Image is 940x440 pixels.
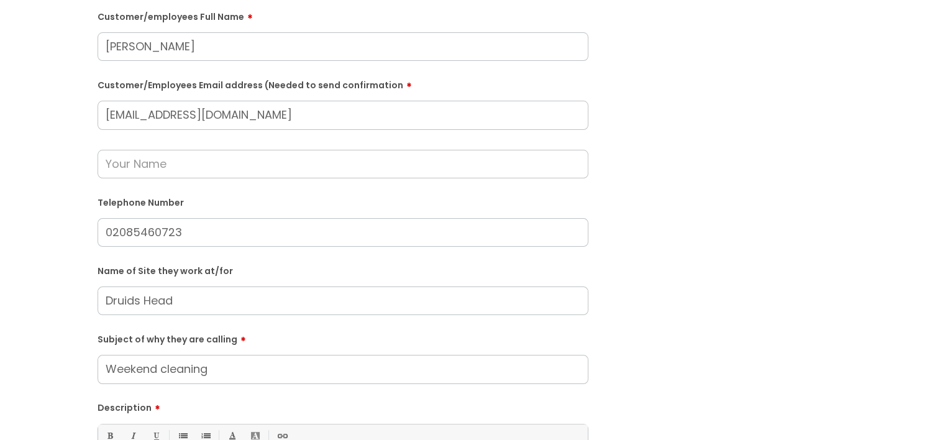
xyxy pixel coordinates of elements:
label: Description [98,398,588,413]
label: Customer/employees Full Name [98,7,588,22]
input: Email [98,101,588,129]
label: Telephone Number [98,195,588,208]
label: Customer/Employees Email address (Needed to send confirmation [98,76,588,91]
label: Name of Site they work at/for [98,264,588,277]
label: Subject of why they are calling [98,330,588,345]
input: Your Name [98,150,588,178]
